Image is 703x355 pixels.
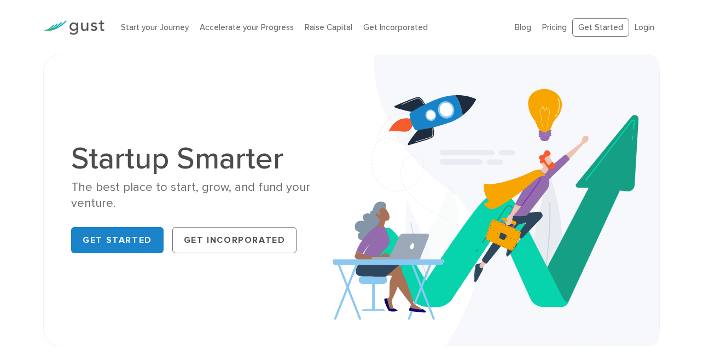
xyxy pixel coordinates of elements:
[43,20,104,35] img: Gust Logo
[71,179,343,212] div: The best place to start, grow, and fund your venture.
[200,22,294,32] a: Accelerate your Progress
[71,143,343,174] h1: Startup Smarter
[172,227,297,253] a: Get Incorporated
[542,22,567,32] a: Pricing
[71,227,164,253] a: Get Started
[515,22,531,32] a: Blog
[572,18,629,37] a: Get Started
[363,22,428,32] a: Get Incorporated
[333,55,659,346] img: Startup Smarter Hero
[121,22,189,32] a: Start your Journey
[635,22,654,32] a: Login
[305,22,352,32] a: Raise Capital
